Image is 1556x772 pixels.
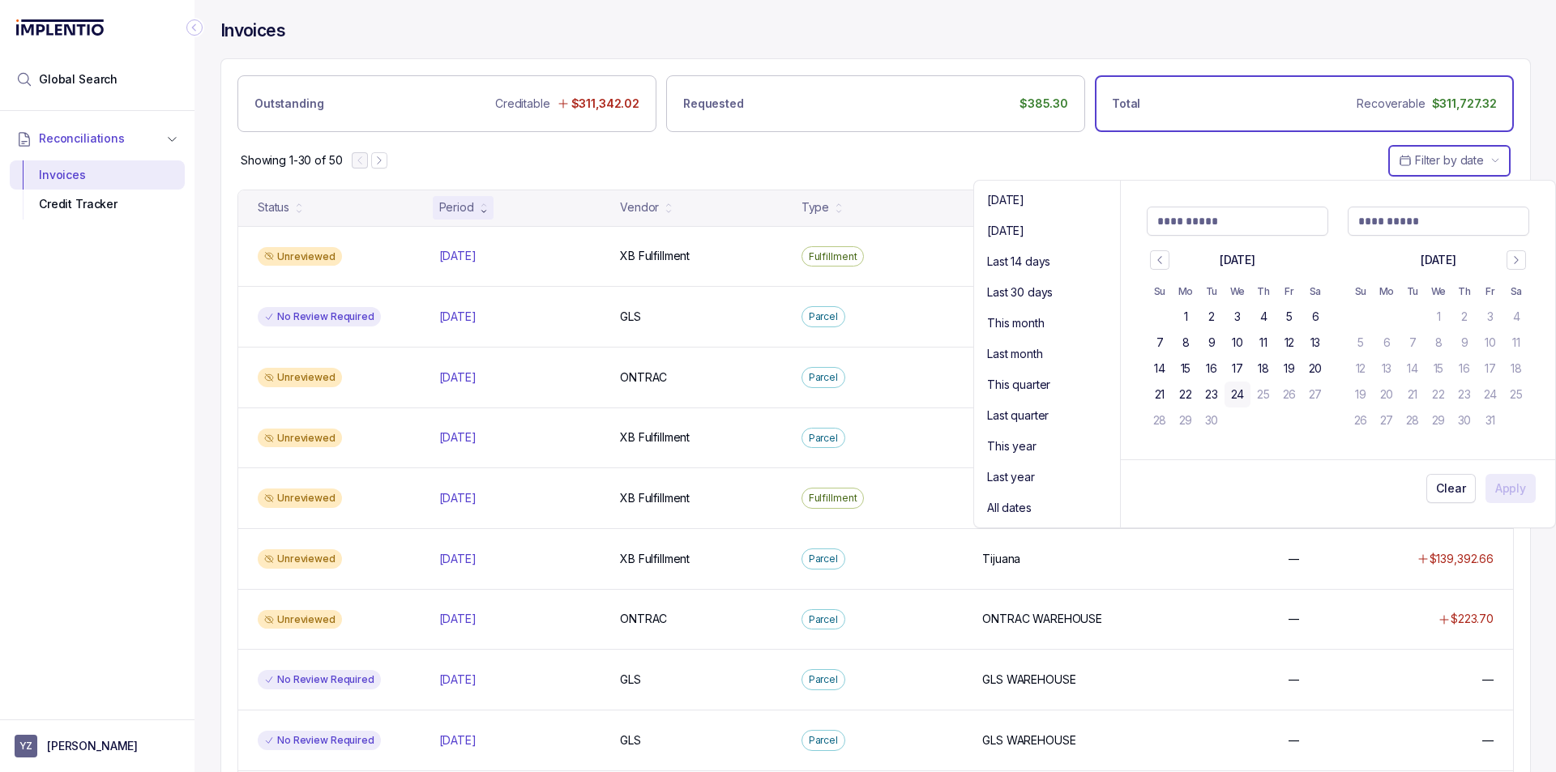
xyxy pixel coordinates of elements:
p: Fulfillment [809,490,857,506]
p: — [1482,672,1494,688]
p: Last 30 days [987,284,1053,301]
button: Go to previous month [1150,250,1169,270]
div: [DATE] [1220,252,1255,268]
button: 10 [1477,330,1503,356]
button: 16 [1199,356,1225,382]
p: [DATE] [439,611,477,627]
span: Filter by date [1415,153,1484,167]
p: XB Fulfillment [620,429,690,446]
p: $139,392.66 [1430,551,1494,567]
span: User initials [15,735,37,757]
p: [DATE] [439,672,477,688]
div: Unreviewed [258,247,342,267]
button: 16 [1451,356,1477,382]
span: Reconciliations [39,130,125,147]
button: 19 [1276,356,1302,382]
button: 5 [1348,330,1374,356]
p: $311,727.32 [1432,96,1497,112]
p: Last 14 days [987,254,1050,270]
th: Monday [1173,278,1199,304]
th: Saturday [1302,278,1328,304]
div: Vendor [620,199,659,215]
button: 12 [1276,330,1302,356]
p: GLS [620,732,641,749]
button: 24 [1225,382,1250,407]
div: Unreviewed [258,549,342,569]
button: 30 [1451,407,1477,433]
div: Type [802,199,829,215]
button: 17 [1225,356,1250,382]
p: GLS [620,672,641,688]
div: Unreviewed [258,429,342,448]
p: $385.30 [1020,96,1068,112]
button: 8 [1426,330,1451,356]
button: 22 [1173,382,1199,407]
p: Showing 1-30 of 50 [241,152,342,168]
div: Invoices [23,160,172,190]
p: Parcel [809,732,838,749]
button: Next Page [371,152,387,168]
p: Requested [683,96,744,112]
th: Wednesday [1225,278,1250,304]
button: 18 [1503,356,1529,382]
p: GLS WAREHOUSE [982,732,1075,749]
p: [DATE] [987,192,1024,208]
button: 6 [1374,330,1400,356]
li: Menu Item Selection Last month [981,341,1114,367]
p: Total [1112,96,1140,112]
p: [DATE] [439,309,477,325]
button: 4 [1250,304,1276,330]
p: Last year [987,469,1035,485]
div: No Review Required [258,307,381,326]
div: Unreviewed [258,488,342,508]
button: 25 [1503,382,1529,407]
button: 26 [1348,407,1374,433]
div: Reconciliations [10,157,185,223]
button: 3 [1225,304,1250,330]
div: Collapse Icon [185,18,204,37]
p: ONTRAC WAREHOUSE [982,611,1102,627]
search: Date Range Picker [1399,152,1484,168]
button: 8 [1173,330,1199,356]
button: 15 [1173,356,1199,382]
button: 29 [1426,407,1451,433]
p: $223.70 [1451,611,1494,627]
li: Menu Item Selection This year [981,433,1114,459]
th: Friday [1276,278,1302,304]
th: Sunday [1348,278,1374,304]
button: 4 [1503,304,1529,330]
p: All dates [987,500,1032,516]
button: 23 [1199,382,1225,407]
th: Tuesday [1400,278,1426,304]
p: [DATE] [439,490,477,506]
p: Recoverable [1357,96,1425,112]
button: 13 [1374,356,1400,382]
li: Menu Item Selection This quarter [981,372,1114,398]
p: — [1289,551,1300,567]
li: Menu Item Selection Last 14 days [981,249,1114,275]
p: Parcel [809,309,838,325]
th: Wednesday [1426,278,1451,304]
button: 20 [1374,382,1400,407]
button: Clear [1426,474,1475,503]
p: [DATE] [439,429,477,446]
p: XB Fulfillment [620,490,690,506]
span: Global Search [39,71,118,87]
button: 12 [1348,356,1374,382]
button: 9 [1451,330,1477,356]
p: Last month [987,346,1043,362]
th: Monday [1374,278,1400,304]
button: 17 [1477,356,1503,382]
div: [DATE] [1421,252,1456,268]
p: Parcel [809,551,838,567]
h4: Invoices [220,19,285,42]
p: Fulfillment [809,249,857,265]
button: 6 [1302,304,1328,330]
div: Remaining page entries [241,152,342,168]
button: 14 [1147,356,1173,382]
button: 22 [1426,382,1451,407]
div: Credit Tracker [23,190,172,219]
button: 31 [1477,407,1503,433]
button: 23 [1451,382,1477,407]
button: 30 [1199,407,1225,433]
